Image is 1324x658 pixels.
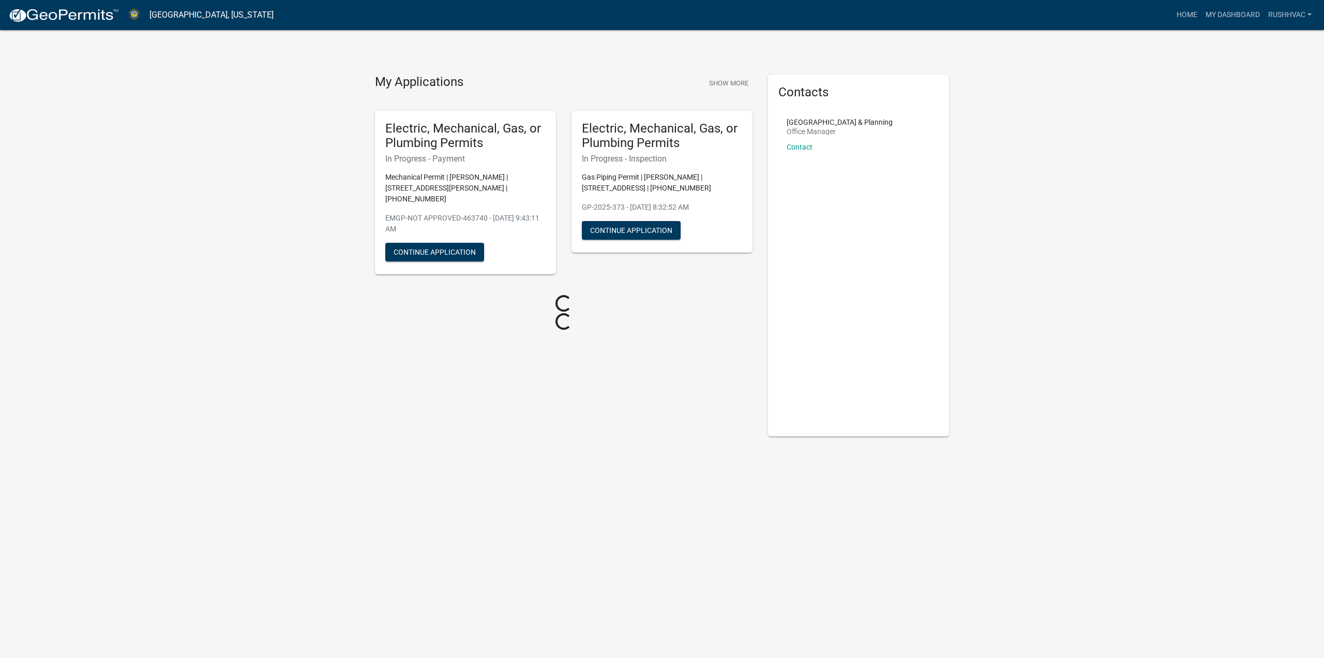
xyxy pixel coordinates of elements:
[149,6,274,24] a: [GEOGRAPHIC_DATA], [US_STATE]
[1172,5,1201,25] a: Home
[582,172,742,194] p: Gas Piping Permit | [PERSON_NAME] | [STREET_ADDRESS] | [PHONE_NUMBER]
[385,121,546,151] h5: Electric, Mechanical, Gas, or Plumbing Permits
[582,154,742,164] h6: In Progress - Inspection
[127,8,141,22] img: Abbeville County, South Carolina
[1264,5,1316,25] a: Rushhvac
[582,121,742,151] h5: Electric, Mechanical, Gas, or Plumbing Permits
[385,213,546,235] p: EMGP-NOT APPROVED-463740 - [DATE] 9:43:11 AM
[582,202,742,213] p: GP-2025-373 - [DATE] 8:32:52 AM
[705,75,753,92] button: Show More
[787,143,813,151] a: Contact
[787,119,893,126] p: [GEOGRAPHIC_DATA] & Planning
[385,243,484,261] button: Continue Application
[787,128,893,135] p: Office Manager
[385,172,546,204] p: Mechanical Permit | [PERSON_NAME] | [STREET_ADDRESS][PERSON_NAME] | [PHONE_NUMBER]
[582,221,681,240] button: Continue Application
[778,85,939,100] h5: Contacts
[385,154,546,164] h6: In Progress - Payment
[375,75,463,90] h4: My Applications
[1201,5,1264,25] a: My Dashboard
